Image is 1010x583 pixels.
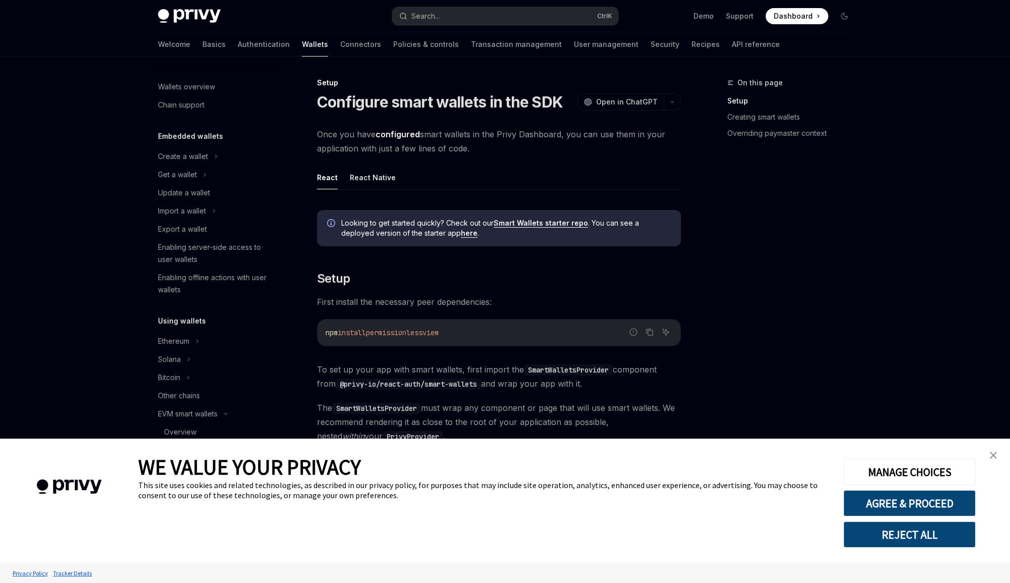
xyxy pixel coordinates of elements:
[158,315,206,327] h5: Using wallets
[774,11,813,21] span: Dashboard
[317,401,681,443] span: The must wrap any component or page that will use smart wallets. We recommend rendering it as clo...
[350,166,396,189] button: React Native
[727,109,861,125] a: Creating smart wallets
[158,150,208,163] div: Create a wallet
[202,32,226,57] a: Basics
[471,32,562,57] a: Transaction management
[694,11,714,21] a: Demo
[158,408,218,420] div: EVM smart wallets
[336,379,481,390] code: @privy-io/react-auth/smart-wallets
[150,96,279,114] a: Chain support
[158,353,181,365] div: Solana
[150,220,279,238] a: Export a wallet
[596,97,658,107] span: Open in ChatGPT
[766,8,828,24] a: Dashboard
[651,32,679,57] a: Security
[15,465,123,509] img: company logo
[138,454,361,480] span: WE VALUE YOUR PRIVACY
[317,93,563,111] h1: Configure smart wallets in the SDK
[327,219,337,229] svg: Info
[627,326,640,339] button: Report incorrect code
[727,93,861,109] a: Setup
[138,480,828,500] div: This site uses cookies and related technologies, as described in our privacy policy, for purposes...
[158,390,200,402] div: Other chains
[50,564,94,582] a: Tracker Details
[326,328,338,337] span: npm
[366,328,422,337] span: permissionless
[843,459,976,485] button: MANAGE CHOICES
[317,127,681,155] span: Once you have smart wallets in the Privy Dashboard, you can use them in your application with jus...
[317,295,681,309] span: First install the necessary peer dependencies:
[574,32,639,57] a: User management
[158,372,180,384] div: Bitcoin
[150,78,279,96] a: Wallets overview
[392,7,618,25] button: Search...CtrlK
[836,8,853,24] button: Toggle dark mode
[158,169,197,181] div: Get a wallet
[524,364,613,376] code: SmartWalletsProvider
[317,78,681,88] div: Setup
[150,238,279,269] a: Enabling server-side access to user wallets
[150,387,279,405] a: Other chains
[332,403,421,414] code: SmartWalletsProvider
[164,426,196,438] div: Overview
[727,125,861,141] a: Overriding paymaster context
[158,81,215,93] div: Wallets overview
[238,32,290,57] a: Authentication
[411,10,440,22] div: Search...
[341,218,671,238] span: Looking to get started quickly? Check out our . You can see a deployed version of the starter app .
[158,223,207,235] div: Export a wallet
[732,32,780,57] a: API reference
[393,32,459,57] a: Policies & controls
[158,335,189,347] div: Ethereum
[158,32,190,57] a: Welcome
[158,130,223,142] h5: Embedded wallets
[158,187,210,199] div: Update a wallet
[726,11,754,21] a: Support
[158,9,221,23] img: dark logo
[383,431,443,442] code: PrivyProvider
[376,129,420,140] a: configured
[158,272,273,296] div: Enabling offline actions with user wallets
[692,32,720,57] a: Recipes
[843,521,976,548] button: REJECT ALL
[302,32,328,57] a: Wallets
[737,77,783,89] span: On this page
[150,184,279,202] a: Update a wallet
[340,32,381,57] a: Connectors
[577,93,664,111] button: Open in ChatGPT
[659,326,672,339] button: Ask AI
[317,166,338,189] button: React
[422,328,439,337] span: viem
[158,241,273,266] div: Enabling server-side access to user wallets
[317,271,350,287] span: Setup
[150,269,279,299] a: Enabling offline actions with user wallets
[643,326,656,339] button: Copy the contents from the code block
[597,12,612,20] span: Ctrl K
[10,564,50,582] a: Privacy Policy
[158,205,206,217] div: Import a wallet
[983,445,1003,465] a: close banner
[990,452,997,459] img: close banner
[317,362,681,391] span: To set up your app with smart wallets, first import the component from and wrap your app with it.
[338,328,366,337] span: install
[461,229,477,238] a: here
[150,423,279,441] a: Overview
[342,431,364,441] em: within
[494,219,588,228] a: Smart Wallets starter repo
[158,99,204,111] div: Chain support
[843,490,976,516] button: AGREE & PROCEED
